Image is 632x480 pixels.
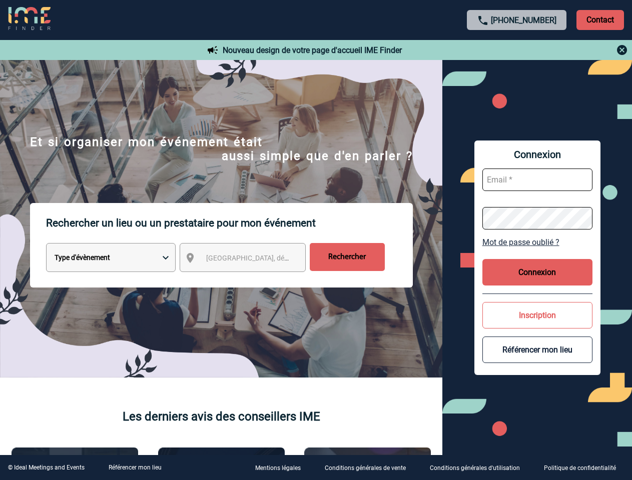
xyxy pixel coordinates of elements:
[109,464,162,471] a: Référencer mon lieu
[482,237,592,247] a: Mot de passe oublié ?
[247,463,317,472] a: Mentions légales
[206,254,345,262] span: [GEOGRAPHIC_DATA], département, région...
[8,464,85,471] div: © Ideal Meetings and Events
[482,336,592,363] button: Référencer mon lieu
[576,10,624,30] p: Contact
[491,15,556,25] a: [PHONE_NUMBER]
[536,463,632,472] a: Politique de confidentialité
[477,14,489,26] img: call-24-px.png
[310,243,385,271] input: Rechercher
[422,463,536,472] a: Conditions générales d'utilisation
[430,465,520,472] p: Conditions générales d'utilisation
[482,168,592,191] input: Email *
[317,463,422,472] a: Conditions générales de vente
[544,465,616,472] p: Politique de confidentialité
[255,465,301,472] p: Mentions légales
[482,148,592,160] span: Connexion
[482,259,592,285] button: Connexion
[46,203,413,243] p: Rechercher un lieu ou un prestataire pour mon événement
[482,302,592,328] button: Inscription
[325,465,406,472] p: Conditions générales de vente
